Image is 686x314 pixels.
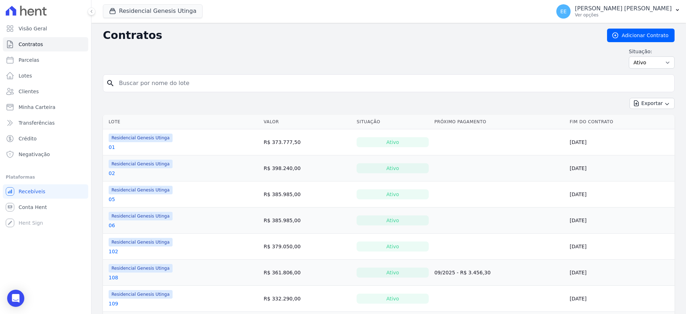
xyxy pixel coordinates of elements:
[357,215,428,225] div: Ativo
[432,115,567,129] th: Próximo Pagamento
[261,115,354,129] th: Valor
[109,160,173,168] span: Residencial Genesis Utinga
[109,212,173,220] span: Residencial Genesis Utinga
[115,76,671,90] input: Buscar por nome do lote
[261,208,354,234] td: R$ 385.985,00
[109,134,173,142] span: Residencial Genesis Utinga
[3,21,88,36] a: Visão Geral
[357,137,428,147] div: Ativo
[567,155,675,181] td: [DATE]
[261,129,354,155] td: R$ 373.777,50
[3,84,88,99] a: Clientes
[607,29,675,42] a: Adicionar Contrato
[357,163,428,173] div: Ativo
[567,115,675,129] th: Fim do Contrato
[3,53,88,67] a: Parcelas
[3,116,88,130] a: Transferências
[19,25,47,32] span: Visão Geral
[109,248,118,255] a: 102
[109,186,173,194] span: Residencial Genesis Utinga
[6,173,85,181] div: Plataformas
[357,294,428,304] div: Ativo
[261,181,354,208] td: R$ 385.985,00
[551,1,686,21] button: EE [PERSON_NAME] [PERSON_NAME] Ver opções
[3,69,88,83] a: Lotes
[3,100,88,114] a: Minha Carteira
[567,129,675,155] td: [DATE]
[109,144,115,151] a: 01
[575,5,672,12] p: [PERSON_NAME] [PERSON_NAME]
[109,300,118,307] a: 109
[261,155,354,181] td: R$ 398.240,00
[354,115,431,129] th: Situação
[103,115,261,129] th: Lote
[109,264,173,273] span: Residencial Genesis Utinga
[109,170,115,177] a: 02
[109,196,115,203] a: 05
[106,79,115,88] i: search
[567,286,675,312] td: [DATE]
[103,29,596,42] h2: Contratos
[19,204,47,211] span: Conta Hent
[261,260,354,286] td: R$ 361.806,00
[629,48,675,55] label: Situação:
[3,184,88,199] a: Recebíveis
[109,222,115,229] a: 06
[261,234,354,260] td: R$ 379.050,00
[19,188,45,195] span: Recebíveis
[434,270,491,275] a: 09/2025 - R$ 3.456,30
[567,234,675,260] td: [DATE]
[357,189,428,199] div: Ativo
[3,37,88,51] a: Contratos
[103,4,203,18] button: Residencial Genesis Utinga
[567,208,675,234] td: [DATE]
[19,41,43,48] span: Contratos
[357,268,428,278] div: Ativo
[19,119,55,126] span: Transferências
[357,241,428,251] div: Ativo
[19,135,37,142] span: Crédito
[109,238,173,246] span: Residencial Genesis Utinga
[567,260,675,286] td: [DATE]
[19,151,50,158] span: Negativação
[19,104,55,111] span: Minha Carteira
[630,98,675,109] button: Exportar
[109,290,173,299] span: Residencial Genesis Utinga
[261,286,354,312] td: R$ 332.290,00
[109,274,118,281] a: 108
[19,88,39,95] span: Clientes
[560,9,567,14] span: EE
[19,56,39,64] span: Parcelas
[19,72,32,79] span: Lotes
[3,131,88,146] a: Crédito
[567,181,675,208] td: [DATE]
[3,147,88,161] a: Negativação
[7,290,24,307] div: Open Intercom Messenger
[575,12,672,18] p: Ver opções
[3,200,88,214] a: Conta Hent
